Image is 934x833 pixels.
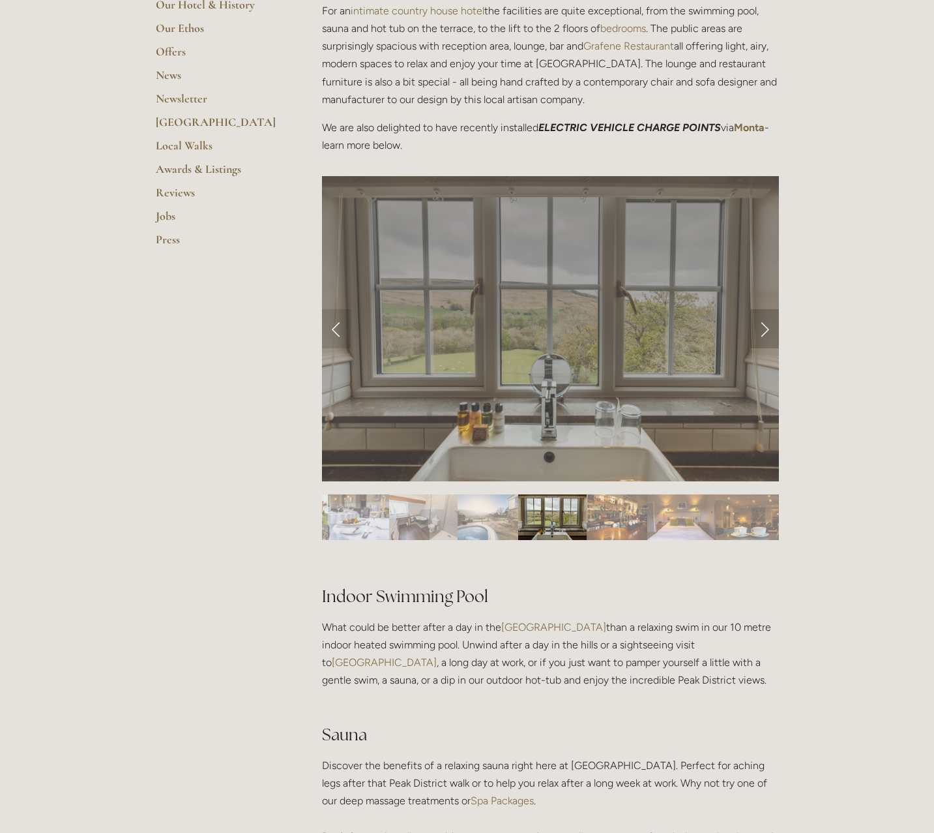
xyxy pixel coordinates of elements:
[351,5,484,17] a: intimate country house hotel
[734,121,765,134] a: Monta
[716,494,784,540] img: Slide 12
[322,618,779,707] p: What could be better after a day in the than a relaxing swim in our 10 metre indoor heated swimmi...
[750,309,779,348] a: Next Slide
[322,562,779,608] h2: Indoor Swimming Pool
[156,138,280,162] a: Local Walks
[587,494,647,540] img: Slide 10
[458,494,518,540] img: Slide 8
[156,115,280,138] a: [GEOGRAPHIC_DATA]
[322,309,351,348] a: Previous Slide
[583,40,674,52] a: Grafene Restaurant
[156,91,280,115] a: Newsletter
[322,2,779,108] p: For an the facilities are quite exceptional, from the swimming pool, sauna and hot tub on the ter...
[389,494,458,540] img: Slide 7
[322,119,779,154] p: We are also delighted to have recently installed via - learn more below.
[518,494,587,540] img: Slide 9
[156,44,280,68] a: Offers
[156,68,280,91] a: News
[156,209,280,232] a: Jobs
[156,232,280,256] a: Press
[501,621,606,633] a: [GEOGRAPHIC_DATA]
[156,185,280,209] a: Reviews
[332,656,437,669] a: [GEOGRAPHIC_DATA]
[328,494,388,540] img: Slide 6
[538,121,721,134] em: ELECTRIC VEHICLE CHARGE POINTS
[600,22,646,35] a: bedrooms
[647,494,716,540] img: Slide 11
[156,162,280,185] a: Awards & Listings
[156,21,280,44] a: Our Ethos
[471,795,534,807] a: Spa Packages
[322,723,779,746] h2: Sauna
